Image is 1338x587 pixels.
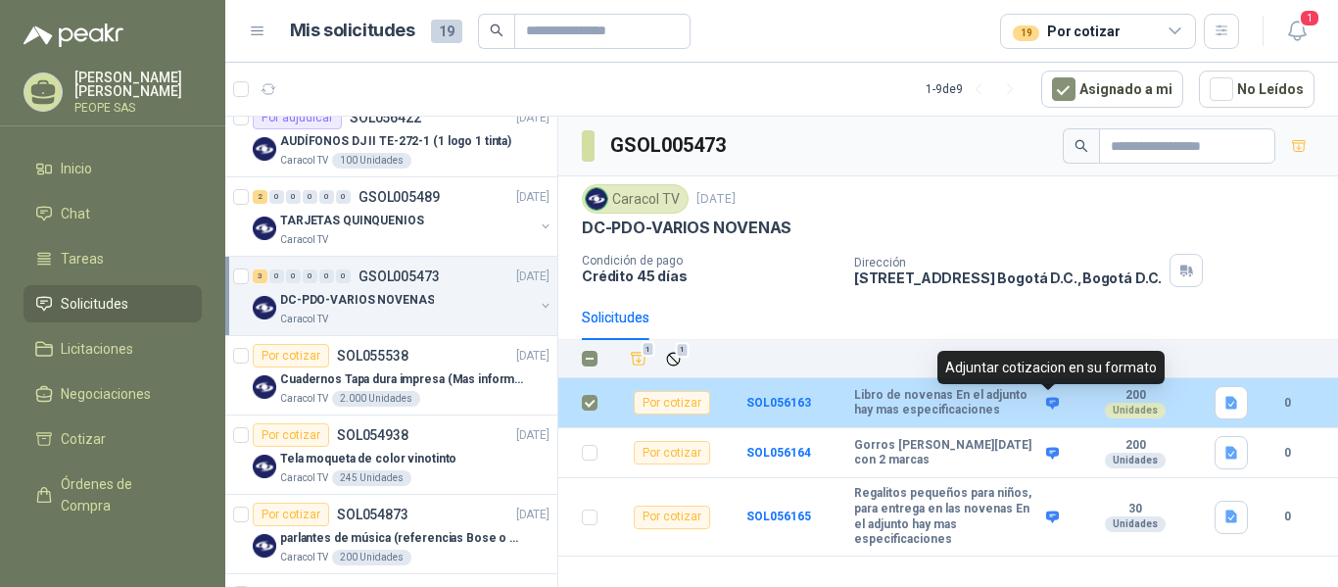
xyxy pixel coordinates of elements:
[280,232,328,248] p: Caracol TV
[746,510,811,523] a: SOL056165
[61,293,128,315] span: Solicitudes
[582,307,649,328] div: Solicitudes
[286,269,301,283] div: 0
[337,349,408,363] p: SOL055538
[625,345,652,372] button: Añadir
[332,391,420,407] div: 2.000 Unidades
[280,370,524,389] p: Cuadernos Tapa dura impresa (Mas informacion en el adjunto)
[854,486,1041,547] b: Regalitos pequeños para niños, para entrega en las novenas En el adjunto hay mas especificaciones
[225,416,557,495] a: Por cotizarSOL054938[DATE] Company LogoTela moqueta de color vinotintoCaracol TV245 Unidades
[582,268,838,284] p: Crédito 45 días
[253,106,342,129] div: Por adjudicar
[854,438,1041,468] b: Gorros [PERSON_NAME][DATE] con 2 marcas
[1013,21,1120,42] div: Por cotizar
[280,391,328,407] p: Caracol TV
[286,190,301,204] div: 0
[290,17,415,45] h1: Mis solicitudes
[61,428,106,450] span: Cotizar
[746,446,811,460] a: SOL056164
[61,383,151,405] span: Negociaciones
[332,153,411,169] div: 100 Unidades
[61,158,92,179] span: Inicio
[61,248,104,269] span: Tareas
[280,529,524,548] p: parlantes de música (referencias Bose o Alexa) CON MARCACION 1 LOGO (Mas datos en el adjunto)
[332,470,411,486] div: 245 Unidades
[280,132,511,151] p: AUDÍFONOS DJ II TE-272-1 (1 logo 1 tinta)
[610,130,729,161] h3: GSOL005473
[1279,14,1314,49] button: 1
[1041,71,1183,108] button: Asignado a mi
[1260,444,1314,463] b: 0
[253,137,276,161] img: Company Logo
[1068,388,1203,404] b: 200
[1068,502,1203,517] b: 30
[660,346,687,372] button: Ignorar
[74,71,202,98] p: [PERSON_NAME] [PERSON_NAME]
[225,98,557,177] a: Por adjudicarSOL056422[DATE] Company LogoAUDÍFONOS DJ II TE-272-1 (1 logo 1 tinta)Caracol TV100 U...
[516,506,550,524] p: [DATE]
[303,190,317,204] div: 0
[319,269,334,283] div: 0
[61,203,90,224] span: Chat
[1105,453,1166,468] div: Unidades
[937,351,1165,384] div: Adjuntar cotizacion en su formato
[253,375,276,399] img: Company Logo
[586,188,607,210] img: Company Logo
[253,265,553,327] a: 3 0 0 0 0 0 GSOL005473[DATE] Company LogoDC-PDO-VARIOS NOVENASCaracol TV
[854,388,1041,418] b: Libro de novenas En el adjunto hay mas especificaciones
[24,532,202,569] a: Remisiones
[696,190,736,209] p: [DATE]
[1260,394,1314,413] b: 0
[225,495,557,574] a: Por cotizarSOL054873[DATE] Company Logoparlantes de música (referencias Bose o Alexa) CON MARCACI...
[516,268,550,286] p: [DATE]
[634,441,710,465] div: Por cotizar
[634,391,710,415] div: Por cotizar
[24,330,202,367] a: Licitaciones
[253,423,329,447] div: Por cotizar
[24,24,123,47] img: Logo peakr
[676,342,690,358] span: 1
[225,336,557,416] a: Por cotizarSOL055538[DATE] Company LogoCuadernos Tapa dura impresa (Mas informacion en el adjunto...
[280,312,328,327] p: Caracol TV
[1075,139,1088,153] span: search
[269,190,284,204] div: 0
[253,296,276,319] img: Company Logo
[358,269,440,283] p: GSOL005473
[253,190,267,204] div: 2
[303,269,317,283] div: 0
[746,396,811,410] a: SOL056163
[24,240,202,277] a: Tareas
[24,195,202,232] a: Chat
[74,102,202,114] p: PEOPE SAS
[269,269,284,283] div: 0
[358,190,440,204] p: GSOL005489
[24,375,202,413] a: Negociaciones
[280,450,456,468] p: Tela moqueta de color vinotinto
[336,190,351,204] div: 0
[280,550,328,565] p: Caracol TV
[1105,403,1166,418] div: Unidades
[253,534,276,558] img: Company Logo
[582,184,689,214] div: Caracol TV
[516,109,550,127] p: [DATE]
[24,150,202,187] a: Inicio
[24,420,202,458] a: Cotizar
[854,269,1162,286] p: [STREET_ADDRESS] Bogotá D.C. , Bogotá D.C.
[280,470,328,486] p: Caracol TV
[337,508,408,521] p: SOL054873
[280,212,424,230] p: TARJETAS QUINQUENIOS
[253,269,267,283] div: 3
[1105,516,1166,532] div: Unidades
[642,342,655,358] span: 1
[1068,438,1203,454] b: 200
[490,24,503,37] span: search
[582,218,791,238] p: DC-PDO-VARIOS NOVENAS
[61,338,133,360] span: Licitaciones
[280,153,328,169] p: Caracol TV
[516,347,550,366] p: [DATE]
[332,550,411,565] div: 200 Unidades
[253,344,329,367] div: Por cotizar
[350,111,421,124] p: SOL056422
